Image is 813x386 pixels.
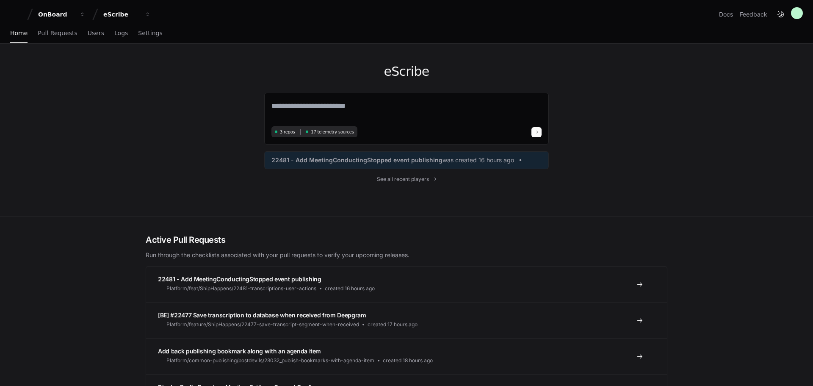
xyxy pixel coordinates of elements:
span: Add back publishing bookmark along with an agenda item [158,347,321,355]
h2: Active Pull Requests [146,234,667,246]
span: 3 repos [280,129,295,135]
span: created 18 hours ago [383,357,433,364]
a: Logs [114,24,128,43]
button: eScribe [100,7,154,22]
span: Logs [114,31,128,36]
span: 22481 - Add MeetingConductingStopped event publishing [271,156,442,164]
a: Home [10,24,28,43]
span: Platform/feat/ShipHappens/22481-transcriptions-user-actions [166,285,316,292]
button: OnBoard [35,7,89,22]
span: created 16 hours ago [325,285,375,292]
span: Pull Requests [38,31,77,36]
span: Users [88,31,104,36]
span: 17 telemetry sources [311,129,354,135]
span: Home [10,31,28,36]
a: See all recent players [264,176,549,183]
a: [BE] #22477 Save transcription to database when received from DeepgramPlatform/feature/ShipHappen... [146,302,667,338]
a: Settings [138,24,162,43]
span: Platform/feature/ShipHappens/22477-save-transcript-segment-when-received [166,321,359,328]
a: Pull Requests [38,24,77,43]
span: See all recent players [377,176,429,183]
a: 22481 - Add MeetingConductingStopped event publishingwas created 16 hours ago [271,156,542,164]
div: eScribe [103,10,140,19]
span: Settings [138,31,162,36]
a: Docs [719,10,733,19]
a: Add back publishing bookmark along with an agenda itemPlatform/common-publishing/postdevils/23032... [146,338,667,374]
a: 22481 - Add MeetingConductingStopped event publishingPlatform/feat/ShipHappens/22481-transcriptio... [146,267,667,302]
span: created 17 hours ago [368,321,418,328]
h1: eScribe [264,64,549,79]
span: was created 16 hours ago [442,156,514,164]
span: 22481 - Add MeetingConductingStopped event publishing [158,275,321,283]
div: OnBoard [38,10,75,19]
span: Platform/common-publishing/postdevils/23032_publish-bookmarks-with-agenda-item [166,357,374,364]
p: Run through the checklists associated with your pull requests to verify your upcoming releases. [146,251,667,259]
a: Users [88,24,104,43]
button: Feedback [740,10,767,19]
span: [BE] #22477 Save transcription to database when received from Deepgram [158,311,366,319]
